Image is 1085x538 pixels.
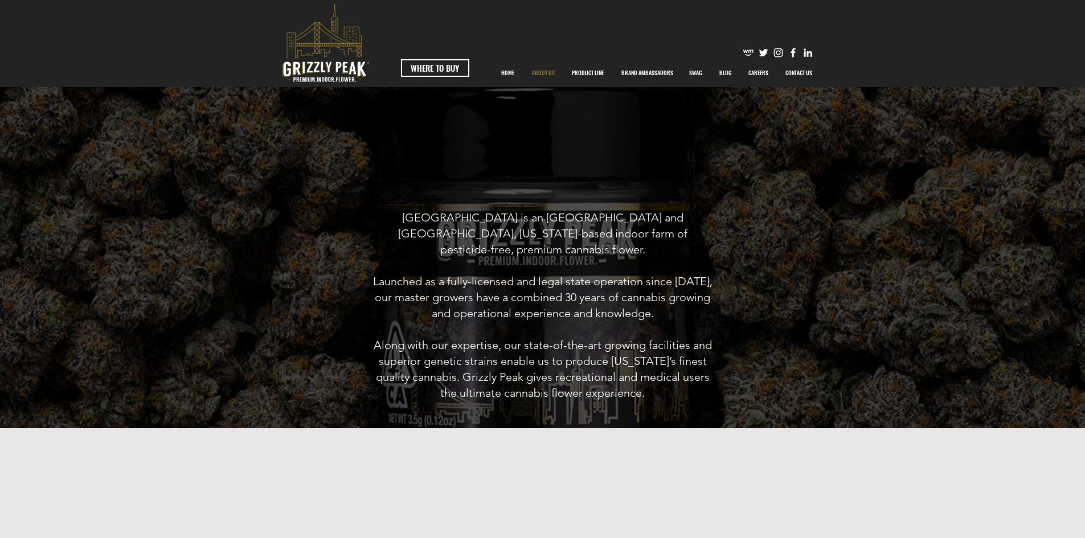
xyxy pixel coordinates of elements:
[493,59,821,87] nav: Site
[777,59,821,87] a: CONTACT US
[802,47,814,59] img: Likedin
[616,59,679,87] p: BRAND AMBASSADORS
[411,62,459,74] span: WHERE TO BUY
[613,59,681,87] div: BRAND AMBASSADORS
[743,47,814,59] ul: Social Bar
[523,59,563,87] a: ABOUT US
[526,59,560,87] p: ABOUT US
[374,338,712,400] span: Along with our expertise, our state-of-the-art growing facilities and superior genetic strains en...
[743,59,774,87] p: CAREERS
[758,47,769,59] img: Twitter
[496,59,520,87] p: HOME
[398,211,687,256] span: [GEOGRAPHIC_DATA] is an [GEOGRAPHIC_DATA] and [GEOGRAPHIC_DATA], [US_STATE]-based indoor farm of ...
[683,59,708,87] p: SWAG
[711,59,740,87] a: BLOG
[787,47,799,59] img: Facebook
[566,59,609,87] p: PRODUCT LINE
[493,59,523,87] a: HOME
[401,59,469,77] a: WHERE TO BUY
[563,59,613,87] a: PRODUCT LINE
[714,59,738,87] p: BLOG
[282,4,369,82] svg: premium-indoor-flower
[780,59,818,87] p: CONTACT US
[772,47,784,59] img: Instagram
[740,59,777,87] a: CAREERS
[681,59,711,87] a: SWAG
[743,47,755,59] img: weedmaps
[373,274,713,320] span: Launched as a fully-licensed and legal state operation since [DATE], our master growers have a co...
